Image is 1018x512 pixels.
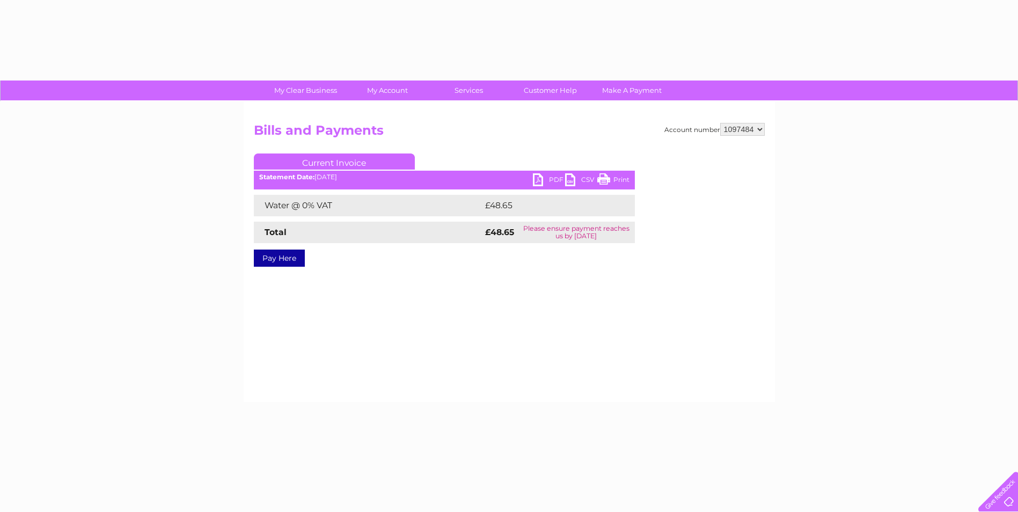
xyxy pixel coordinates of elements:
[565,173,597,189] a: CSV
[259,173,314,181] b: Statement Date:
[424,81,513,100] a: Services
[485,227,514,237] strong: £48.65
[265,227,287,237] strong: Total
[664,123,765,136] div: Account number
[261,81,350,100] a: My Clear Business
[533,173,565,189] a: PDF
[482,195,613,216] td: £48.65
[343,81,431,100] a: My Account
[518,222,634,243] td: Please ensure payment reaches us by [DATE]
[588,81,676,100] a: Make A Payment
[254,173,635,181] div: [DATE]
[506,81,595,100] a: Customer Help
[597,173,629,189] a: Print
[254,123,765,143] h2: Bills and Payments
[254,195,482,216] td: Water @ 0% VAT
[254,250,305,267] a: Pay Here
[254,153,415,170] a: Current Invoice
